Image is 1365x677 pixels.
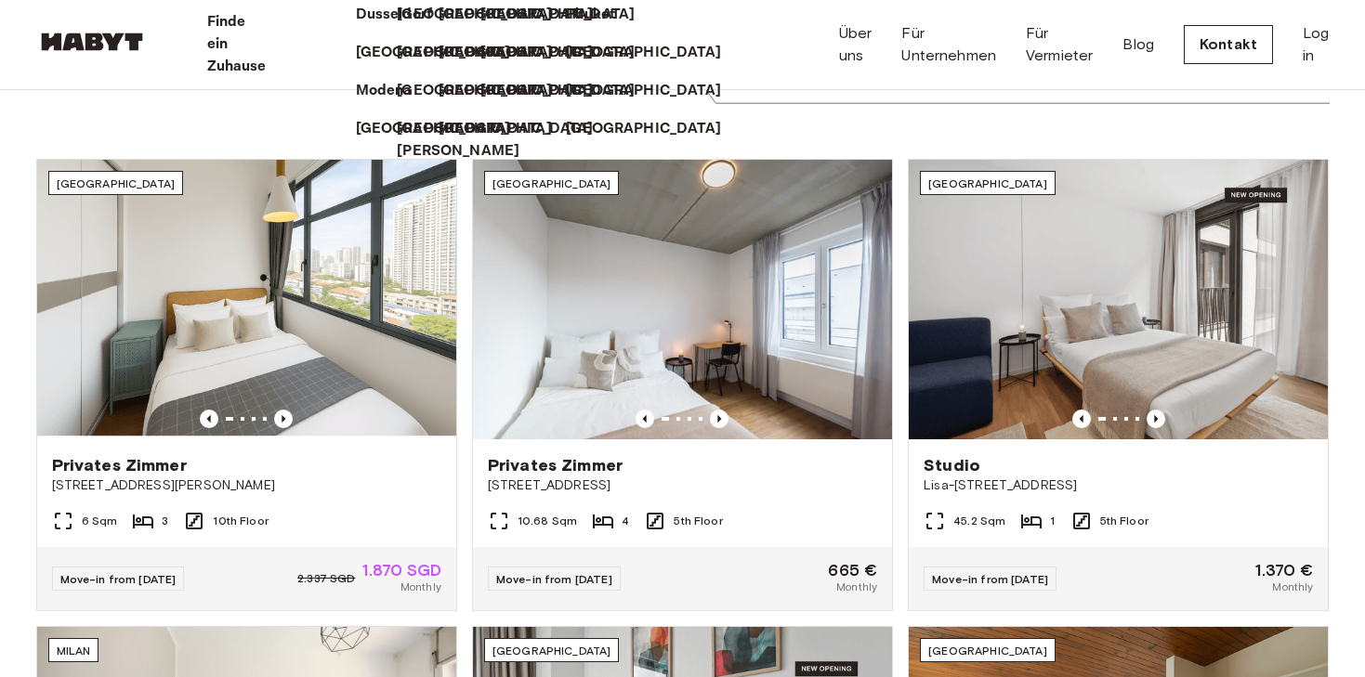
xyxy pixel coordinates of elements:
[488,476,877,495] span: [STREET_ADDRESS]
[928,176,1047,190] span: [GEOGRAPHIC_DATA]
[37,160,456,439] img: Marketing picture of unit SG-01-116-001-02
[836,579,877,595] span: Monthly
[566,80,721,102] p: [GEOGRAPHIC_DATA]
[356,4,433,26] p: Dusseldorf
[356,80,431,102] a: Modena
[52,454,187,476] span: Privates Zimmer
[439,4,612,26] a: [GEOGRAPHIC_DATA]
[480,42,636,64] p: [GEOGRAPHIC_DATA]
[297,570,355,587] span: 2.337 SGD
[439,80,594,102] p: [GEOGRAPHIC_DATA]
[839,22,873,67] a: Über uns
[356,118,530,140] a: [GEOGRAPHIC_DATA]
[496,572,612,586] span: Move-in from [DATE]
[518,513,577,529] span: 10.68 Sqm
[362,562,440,579] span: 1.870 SGD
[566,42,740,64] a: [GEOGRAPHIC_DATA]
[480,42,654,64] a: [GEOGRAPHIC_DATA]
[397,80,552,102] p: [GEOGRAPHIC_DATA]
[57,644,91,657] span: Milan
[909,160,1328,439] img: Marketing picture of unit DE-01-489-503-001
[1050,513,1055,529] span: 1
[566,42,721,64] p: [GEOGRAPHIC_DATA]
[162,513,168,529] span: 3
[356,42,530,64] a: [GEOGRAPHIC_DATA]
[1122,33,1154,56] a: Blog
[928,644,1047,657] span: [GEOGRAPHIC_DATA]
[439,118,594,140] p: [GEOGRAPHIC_DATA]
[200,410,218,428] button: Previous image
[932,572,1048,586] span: Move-in from [DATE]
[82,513,118,529] span: 6 Sqm
[397,42,552,64] p: [GEOGRAPHIC_DATA]
[828,562,877,579] span: 665 €
[636,410,654,428] button: Previous image
[566,118,740,140] a: [GEOGRAPHIC_DATA]
[356,42,511,64] p: [GEOGRAPHIC_DATA]
[356,118,511,140] p: [GEOGRAPHIC_DATA]
[397,4,552,26] p: [GEOGRAPHIC_DATA]
[439,42,594,64] p: [GEOGRAPHIC_DATA]
[439,118,612,140] a: [GEOGRAPHIC_DATA]
[274,410,293,428] button: Previous image
[52,476,441,495] span: [STREET_ADDRESS][PERSON_NAME]
[439,80,612,102] a: [GEOGRAPHIC_DATA]
[36,159,457,611] a: Marketing picture of unit SG-01-116-001-02Previous imagePrevious image[GEOGRAPHIC_DATA]Privates Z...
[1184,25,1273,64] a: Kontakt
[566,4,615,26] p: Phuket
[488,454,623,476] span: Privates Zimmer
[36,33,148,51] img: Habyt
[57,176,176,190] span: [GEOGRAPHIC_DATA]
[400,579,441,595] span: Monthly
[1100,513,1148,529] span: 5th Floor
[480,4,636,26] p: [GEOGRAPHIC_DATA]
[213,513,269,529] span: 10th Floor
[1272,579,1313,595] span: Monthly
[397,42,571,64] a: [GEOGRAPHIC_DATA]
[901,22,996,67] a: Für Unternehmen
[492,644,611,657] span: [GEOGRAPHIC_DATA]
[1303,22,1329,67] a: Log in
[397,4,571,26] a: [GEOGRAPHIC_DATA]
[207,11,267,78] p: Finde ein Zuhause
[473,160,892,439] img: Marketing picture of unit DE-04-037-026-03Q
[356,80,413,102] p: Modena
[439,42,612,64] a: [GEOGRAPHIC_DATA]
[566,118,721,140] p: [GEOGRAPHIC_DATA]
[908,159,1329,611] a: Marketing picture of unit DE-01-489-503-001Previous imagePrevious image[GEOGRAPHIC_DATA]StudioLis...
[924,476,1313,495] span: Lisa-[STREET_ADDRESS]
[480,80,636,102] p: [GEOGRAPHIC_DATA]
[1255,562,1313,579] span: 1.370 €
[566,80,740,102] a: [GEOGRAPHIC_DATA]
[622,513,629,529] span: 4
[566,4,634,26] a: Phuket
[710,410,728,428] button: Previous image
[953,513,1005,529] span: 45.2 Sqm
[397,118,571,163] a: [GEOGRAPHIC_DATA][PERSON_NAME]
[356,4,452,26] a: Dusseldorf
[1147,410,1165,428] button: Previous image
[924,454,980,476] span: Studio
[60,572,177,586] span: Move-in from [DATE]
[472,159,893,611] a: Marketing picture of unit DE-04-037-026-03QPrevious imagePrevious image[GEOGRAPHIC_DATA]Privates ...
[397,118,552,163] p: [GEOGRAPHIC_DATA][PERSON_NAME]
[1072,410,1091,428] button: Previous image
[439,4,594,26] p: [GEOGRAPHIC_DATA]
[397,80,571,102] a: [GEOGRAPHIC_DATA]
[480,4,654,26] a: [GEOGRAPHIC_DATA]
[480,80,654,102] a: [GEOGRAPHIC_DATA]
[1026,22,1093,67] a: Für Vermieter
[674,513,722,529] span: 5th Floor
